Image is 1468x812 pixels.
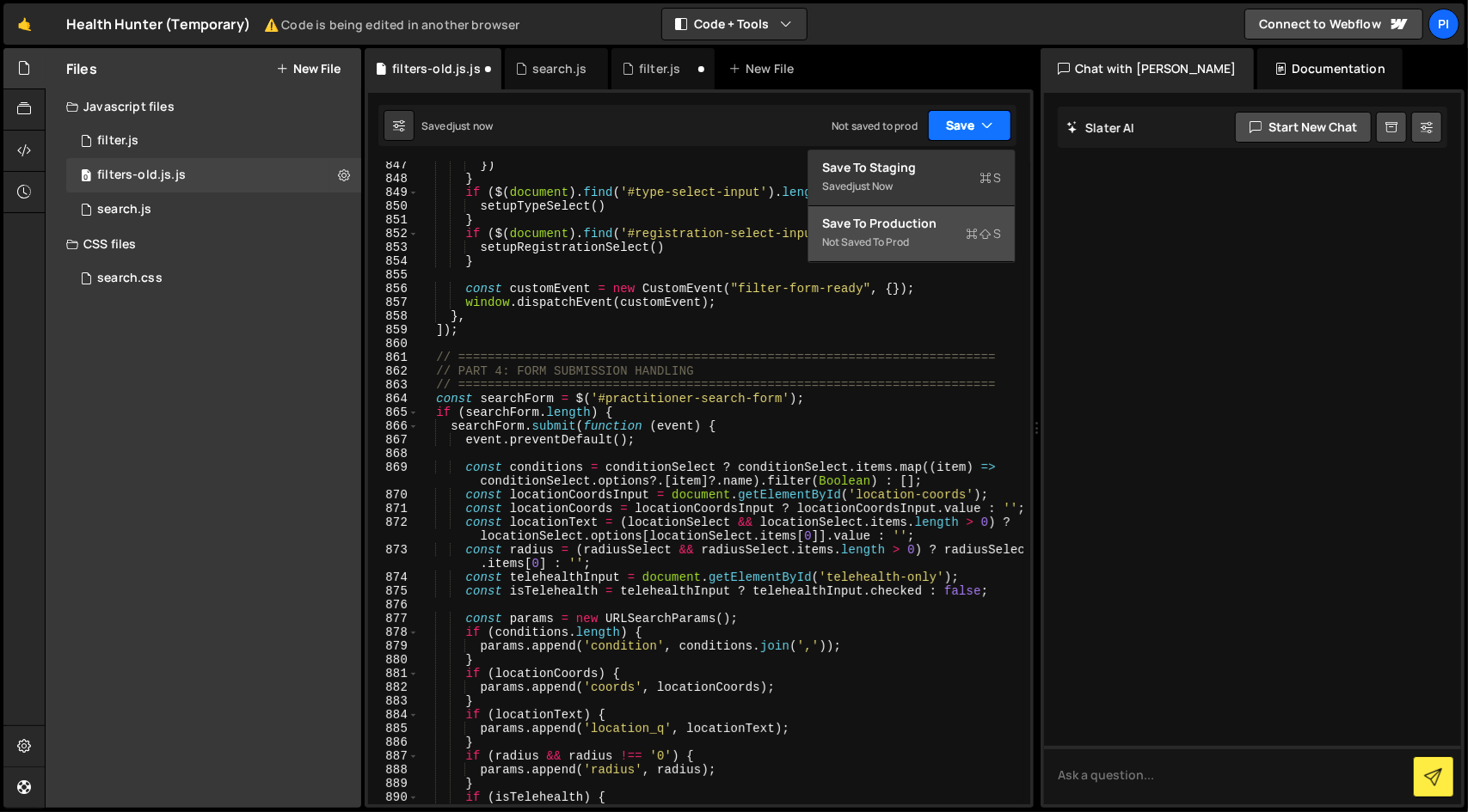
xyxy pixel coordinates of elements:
div: just now [852,179,893,193]
div: Code + Tools [808,150,1016,263]
div: Health Hunter (Temporary) [66,14,520,34]
div: Saved [421,119,493,133]
div: 851 [368,213,419,227]
div: 862 [368,364,419,378]
div: 861 [368,351,419,364]
div: 847 [368,158,419,172]
a: 🤙 [3,3,46,45]
div: 864 [368,392,419,406]
div: 881 [368,667,419,681]
div: 886 [368,736,419,749]
button: Code + Tools [662,9,807,40]
span: S [966,225,1001,242]
span: 0 [81,170,91,184]
div: 873 [368,543,419,571]
div: 16494/45041.js [66,192,361,227]
div: 882 [368,681,419,694]
h2: Slater AI [1066,119,1135,136]
div: 868 [368,447,419,461]
div: CSS files [46,227,361,261]
span: S [980,169,1001,186]
div: Saved [822,176,1001,197]
button: Save to ProductionS Not saved to prod [808,206,1015,262]
div: 884 [368,708,419,722]
div: 865 [368,406,419,419]
div: 857 [368,296,419,309]
div: Chat with [PERSON_NAME] [1041,48,1254,89]
div: 16494/45743.css [66,261,361,296]
div: just now [452,119,493,133]
div: 889 [368,777,419,791]
div: 872 [368,516,419,543]
div: 850 [368,199,419,213]
a: Pi [1428,9,1459,40]
div: Javascript files [46,89,361,124]
div: 867 [368,433,419,447]
div: 871 [368,502,419,516]
small: ⚠️ Code is being edited in another browser [264,16,520,33]
div: 875 [368,584,419,598]
button: Save to StagingS Savedjust now [808,150,1015,206]
div: 880 [368,653,419,667]
div: 858 [368,309,419,323]
div: 854 [368,254,419,268]
div: 16494/44708.js [66,124,361,158]
div: 852 [368,227,419,241]
div: 890 [368,791,419,804]
div: Documentation [1257,48,1403,89]
button: New File [276,62,341,76]
div: 876 [368,598,419,612]
button: Start new chat [1235,112,1372,143]
div: 849 [368,186,419,199]
div: Not saved to prod [822,232,1001,253]
div: 16494/45764.js [66,158,361,192]
div: 863 [368,378,419,392]
h2: Files [66,59,97,78]
div: 860 [368,337,419,351]
div: 853 [368,241,419,254]
button: Save [928,110,1011,141]
div: 874 [368,571,419,584]
div: 879 [368,639,419,653]
div: Save to Staging [822,159,1001,176]
div: 855 [368,268,419,282]
div: filters-old.js.js [392,60,481,77]
div: search.js [532,60,587,77]
div: 885 [368,722,419,736]
div: search.js [97,202,151,217]
div: 878 [368,626,419,639]
div: search.css [97,271,163,286]
div: filter.js [639,60,680,77]
div: 856 [368,282,419,296]
div: filter.js [97,133,138,149]
div: 869 [368,461,419,488]
div: New File [728,60,801,77]
div: 877 [368,612,419,626]
a: Connect to Webflow [1244,9,1423,40]
div: 870 [368,488,419,502]
div: 883 [368,694,419,708]
div: 859 [368,323,419,337]
div: 888 [368,763,419,777]
div: 848 [368,172,419,186]
div: Save to Production [822,215,1001,232]
div: Not saved to prod [832,119,918,133]
div: 866 [368,419,419,433]
div: filters-old.js.js [97,168,186,183]
div: 887 [368,749,419,763]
